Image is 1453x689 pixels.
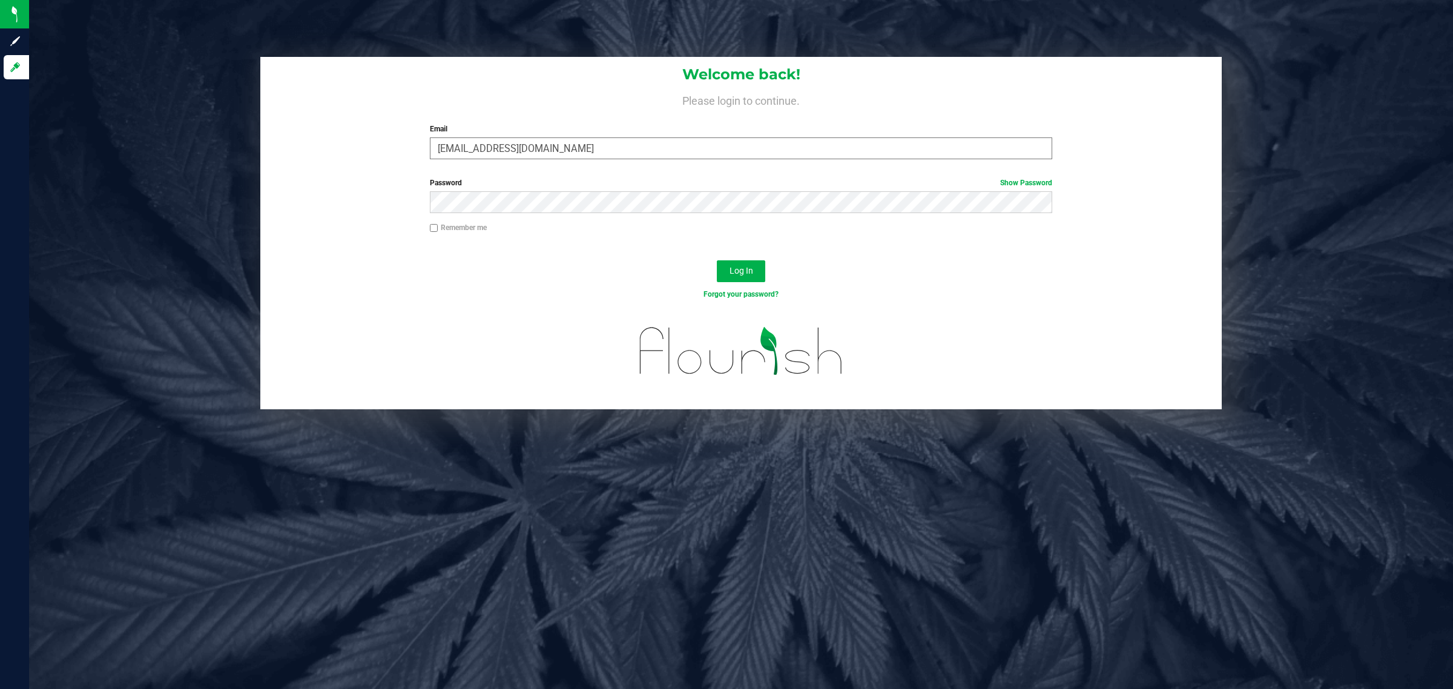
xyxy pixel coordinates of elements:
h4: Please login to continue. [260,92,1222,107]
label: Email [430,124,1053,134]
inline-svg: Log in [9,61,21,73]
inline-svg: Sign up [9,35,21,47]
span: Log In [730,266,753,275]
h1: Welcome back! [260,67,1222,82]
img: flourish_logo.svg [621,312,862,390]
a: Show Password [1000,179,1052,187]
a: Forgot your password? [703,290,779,298]
button: Log In [717,260,765,282]
input: Remember me [430,224,438,232]
label: Remember me [430,222,487,233]
span: Password [430,179,462,187]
